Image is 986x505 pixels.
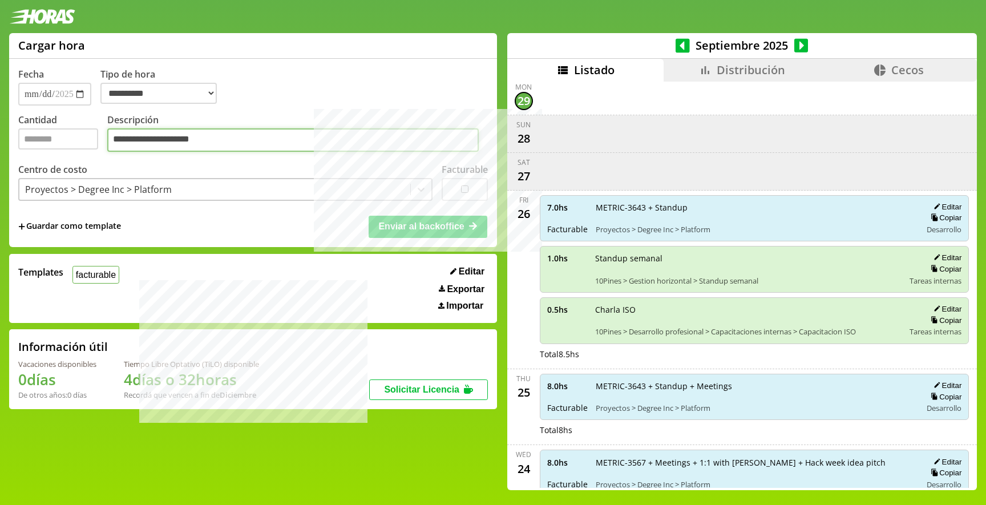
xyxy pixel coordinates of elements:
[547,224,588,235] span: Facturable
[18,68,44,80] label: Fecha
[107,128,479,152] textarea: Descripción
[369,216,487,237] button: Enviar al backoffice
[446,301,483,311] span: Importar
[596,202,914,213] span: METRIC-3643 + Standup
[690,38,794,53] span: Septiembre 2025
[547,402,588,413] span: Facturable
[25,183,172,196] div: Proyectos > Degree Inc > Platform
[910,276,961,286] span: Tareas internas
[927,224,961,235] span: Desarrollo
[435,284,488,295] button: Exportar
[930,253,961,262] button: Editar
[18,220,121,233] span: +Guardar como template
[220,390,256,400] b: Diciembre
[519,195,528,205] div: Fri
[384,385,459,394] span: Solicitar Licencia
[100,68,226,106] label: Tipo de hora
[447,266,488,277] button: Editar
[717,62,785,78] span: Distribución
[18,390,96,400] div: De otros años: 0 días
[515,92,533,110] div: 29
[930,202,961,212] button: Editar
[515,459,533,478] div: 24
[516,450,531,459] div: Wed
[547,381,588,391] span: 8.0 hs
[459,266,484,277] span: Editar
[447,284,484,294] span: Exportar
[18,38,85,53] h1: Cargar hora
[927,213,961,223] button: Copiar
[595,253,902,264] span: Standup semanal
[378,221,464,231] span: Enviar al backoffice
[18,128,98,150] input: Cantidad
[927,468,961,478] button: Copiar
[927,479,961,490] span: Desarrollo
[927,403,961,413] span: Desarrollo
[18,163,87,176] label: Centro de costo
[516,374,531,383] div: Thu
[18,114,107,155] label: Cantidad
[515,82,532,92] div: Mon
[547,457,588,468] span: 8.0 hs
[540,425,969,435] div: Total 8 hs
[124,390,259,400] div: Recordá que vencen a fin de
[930,304,961,314] button: Editar
[72,266,119,284] button: facturable
[18,339,108,354] h2: Información útil
[547,479,588,490] span: Facturable
[547,253,587,264] span: 1.0 hs
[596,381,914,391] span: METRIC-3643 + Standup + Meetings
[515,205,533,223] div: 26
[518,157,530,167] div: Sat
[595,276,902,286] span: 10Pines > Gestion horizontal > Standup semanal
[930,457,961,467] button: Editar
[595,326,902,337] span: 10Pines > Desarrollo profesional > Capacitaciones internas > Capacitacion ISO
[18,359,96,369] div: Vacaciones disponibles
[547,304,587,315] span: 0.5 hs
[124,369,259,390] h1: 4 días o 32 horas
[574,62,615,78] span: Listado
[596,403,914,413] span: Proyectos > Degree Inc > Platform
[927,264,961,274] button: Copiar
[124,359,259,369] div: Tiempo Libre Optativo (TiLO) disponible
[9,9,75,24] img: logotipo
[516,120,531,130] div: Sun
[927,316,961,325] button: Copiar
[910,326,961,337] span: Tareas internas
[18,369,96,390] h1: 0 días
[18,266,63,278] span: Templates
[18,220,25,233] span: +
[930,381,961,390] button: Editar
[596,479,914,490] span: Proyectos > Degree Inc > Platform
[507,82,977,488] div: scrollable content
[596,224,914,235] span: Proyectos > Degree Inc > Platform
[595,304,902,315] span: Charla ISO
[442,163,488,176] label: Facturable
[515,130,533,148] div: 28
[891,62,924,78] span: Cecos
[369,379,488,400] button: Solicitar Licencia
[596,457,914,468] span: METRIC-3567 + Meetings + 1:1 with [PERSON_NAME] + Hack week idea pitch
[547,202,588,213] span: 7.0 hs
[100,83,217,104] select: Tipo de hora
[515,167,533,185] div: 27
[515,383,533,402] div: 25
[927,392,961,402] button: Copiar
[107,114,488,155] label: Descripción
[540,349,969,359] div: Total 8.5 hs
